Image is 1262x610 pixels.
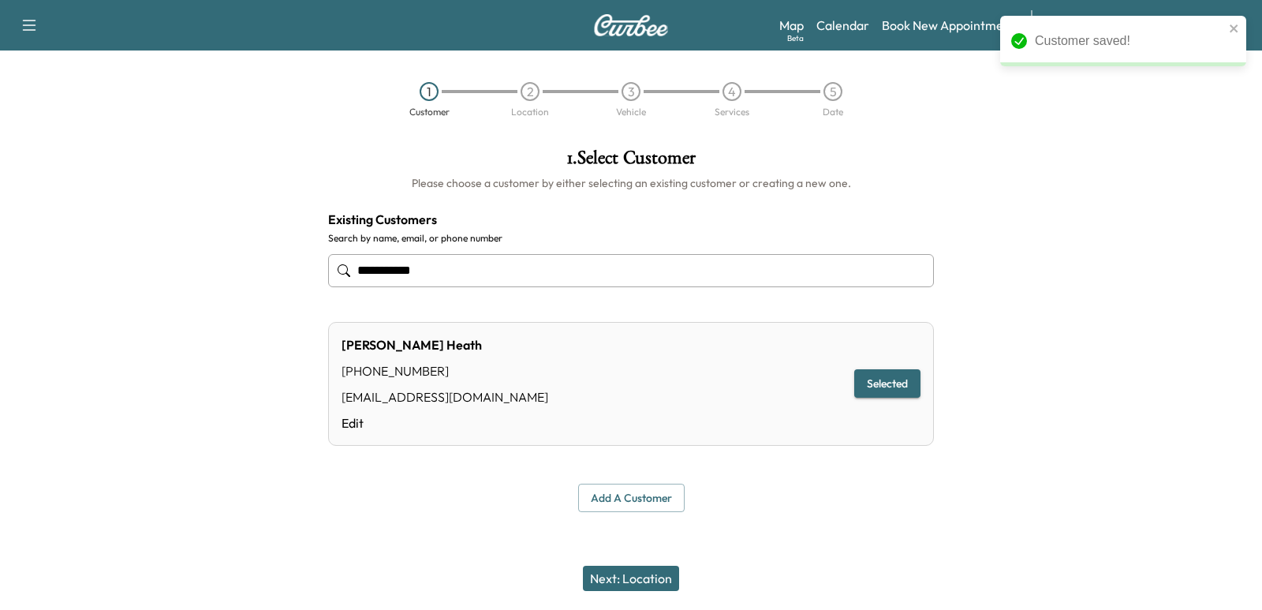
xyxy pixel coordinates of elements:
div: Services [715,107,749,117]
a: Edit [342,414,548,432]
a: Calendar [816,16,869,35]
a: Book New Appointment [882,16,1015,35]
div: Location [511,107,549,117]
div: Customer saved! [1035,32,1224,51]
div: 3 [622,82,640,101]
label: Search by name, email, or phone number [328,232,934,245]
div: Vehicle [616,107,646,117]
button: Selected [854,369,920,399]
img: Curbee Logo [593,14,669,36]
div: Date [823,107,843,117]
h6: Please choose a customer by either selecting an existing customer or creating a new one. [328,175,934,191]
h1: 1 . Select Customer [328,148,934,175]
div: Beta [787,32,804,44]
div: 2 [521,82,540,101]
h4: Existing Customers [328,210,934,229]
a: MapBeta [779,16,804,35]
div: [PHONE_NUMBER] [342,361,548,380]
button: close [1229,22,1240,35]
div: 4 [722,82,741,101]
div: 5 [823,82,842,101]
div: [PERSON_NAME] Heath [342,335,548,354]
div: [EMAIL_ADDRESS][DOMAIN_NAME] [342,387,548,406]
button: Next: Location [583,566,679,591]
button: Add a customer [578,484,685,513]
div: 1 [420,82,439,101]
div: Customer [409,107,450,117]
